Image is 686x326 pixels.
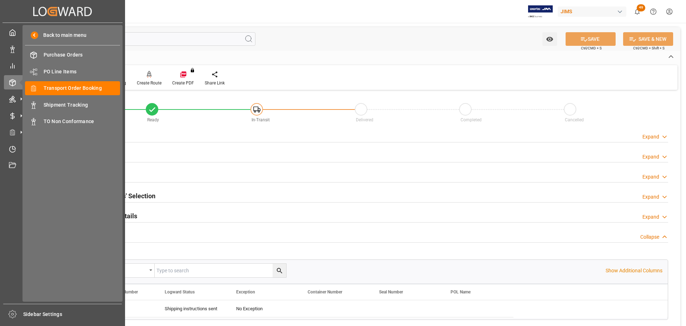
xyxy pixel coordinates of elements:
[528,5,553,18] img: Exertis%20JAM%20-%20Email%20Logo.jpg_1722504956.jpg
[236,301,290,317] div: No Exception
[25,81,120,95] a: Transport Order Booking
[451,289,471,295] span: POL Name
[642,153,659,161] div: Expand
[165,301,219,317] div: Shipping instructions sent
[44,101,120,109] span: Shipment Tracking
[4,142,121,156] a: Timeslot Management V2
[25,48,120,62] a: Purchase Orders
[252,117,270,122] span: In-Transit
[101,264,155,277] button: open menu
[165,289,195,295] span: Logward Status
[645,4,661,20] button: Help Center
[565,117,584,122] span: Cancelled
[637,4,645,11] span: 49
[25,98,120,112] a: Shipment Tracking
[581,45,602,51] span: Ctrl/CMD + S
[4,59,121,73] a: My Reports
[44,51,120,59] span: Purchase Orders
[105,265,147,273] div: Equals
[642,133,659,141] div: Expand
[44,118,120,125] span: TO Non Conformance
[137,80,161,86] div: Create Route
[44,84,120,92] span: Transport Order Booking
[4,42,121,56] a: Data Management
[566,32,616,46] button: SAVE
[23,311,122,318] span: Sidebar Settings
[356,117,373,122] span: Delivered
[155,264,286,277] input: Type to search
[379,289,403,295] span: Seal Number
[558,6,626,17] div: JIMS
[606,267,662,274] p: Show Additional Columns
[642,193,659,201] div: Expand
[461,117,482,122] span: Completed
[236,289,255,295] span: Exception
[623,32,673,46] button: SAVE & NEW
[85,300,513,317] div: Press SPACE to select this row.
[147,117,159,122] span: Ready
[4,25,121,39] a: My Cockpit
[4,159,121,172] a: Document Management
[33,32,255,46] input: Search Fields
[629,4,645,20] button: show 49 new notifications
[642,173,659,181] div: Expand
[558,5,629,18] button: JIMS
[642,213,659,221] div: Expand
[633,45,665,51] span: Ctrl/CMD + Shift + S
[205,80,225,86] div: Share Link
[44,68,120,76] span: PO Line Items
[308,289,342,295] span: Container Number
[38,31,86,39] span: Back to main menu
[273,264,286,277] button: search button
[640,233,659,241] div: Collapse
[25,64,120,78] a: PO Line Items
[542,32,557,46] button: open menu
[25,115,120,128] a: TO Non Conformance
